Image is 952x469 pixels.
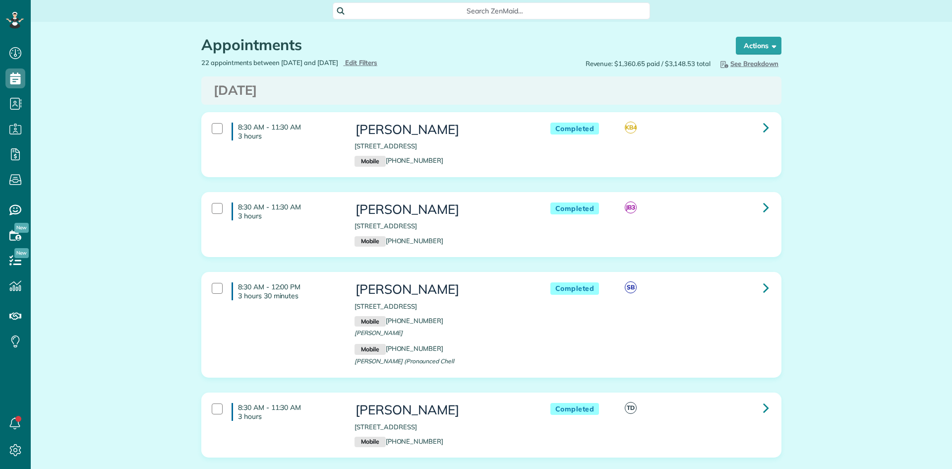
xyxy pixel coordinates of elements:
small: Mobile [355,316,385,327]
span: KB4 [625,122,637,134]
span: New [14,248,29,258]
h3: [PERSON_NAME] [355,202,530,217]
a: Mobile[PHONE_NUMBER] [355,156,443,164]
h3: [DATE] [214,83,769,98]
span: Revenue: $1,360.65 paid / $3,148.53 total [586,59,711,68]
button: Actions [736,37,781,55]
p: 3 hours 30 minutes [238,291,340,300]
a: Mobile[PHONE_NUMBER] [355,237,443,245]
h3: [PERSON_NAME] [355,123,530,137]
span: TD [625,402,637,414]
span: Edit Filters [345,59,377,67]
span: Completed [550,403,599,415]
span: Completed [550,282,599,295]
button: See Breakdown [715,58,781,69]
p: 3 hours [238,412,340,421]
h3: [PERSON_NAME] [355,403,530,417]
small: Mobile [355,344,385,355]
a: Edit Filters [343,59,377,67]
small: Mobile [355,156,385,167]
span: JB3 [625,201,637,213]
p: [STREET_ADDRESS] [355,422,530,432]
span: SB [625,281,637,293]
small: Mobile [355,437,385,448]
h3: [PERSON_NAME] [355,282,530,297]
h4: 8:30 AM - 11:30 AM [232,403,340,421]
h1: Appointments [201,37,717,53]
span: Completed [550,123,599,135]
span: [PERSON_NAME] [355,329,403,336]
h4: 8:30 AM - 12:00 PM [232,282,340,300]
span: Completed [550,202,599,215]
a: Mobile[PHONE_NUMBER] [355,344,443,352]
a: Mobile[PHONE_NUMBER] [355,437,443,445]
p: [STREET_ADDRESS] [355,221,530,231]
span: [PERSON_NAME] (Pronounced Chell [355,357,454,365]
p: [STREET_ADDRESS] [355,302,530,311]
h4: 8:30 AM - 11:30 AM [232,123,340,140]
h4: 8:30 AM - 11:30 AM [232,202,340,220]
p: 3 hours [238,132,340,140]
a: Mobile[PHONE_NUMBER] [355,317,443,325]
p: 3 hours [238,211,340,220]
p: [STREET_ADDRESS] [355,141,530,151]
small: Mobile [355,236,385,247]
span: See Breakdown [718,60,778,67]
div: 22 appointments between [DATE] and [DATE] [194,58,491,67]
span: New [14,223,29,233]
